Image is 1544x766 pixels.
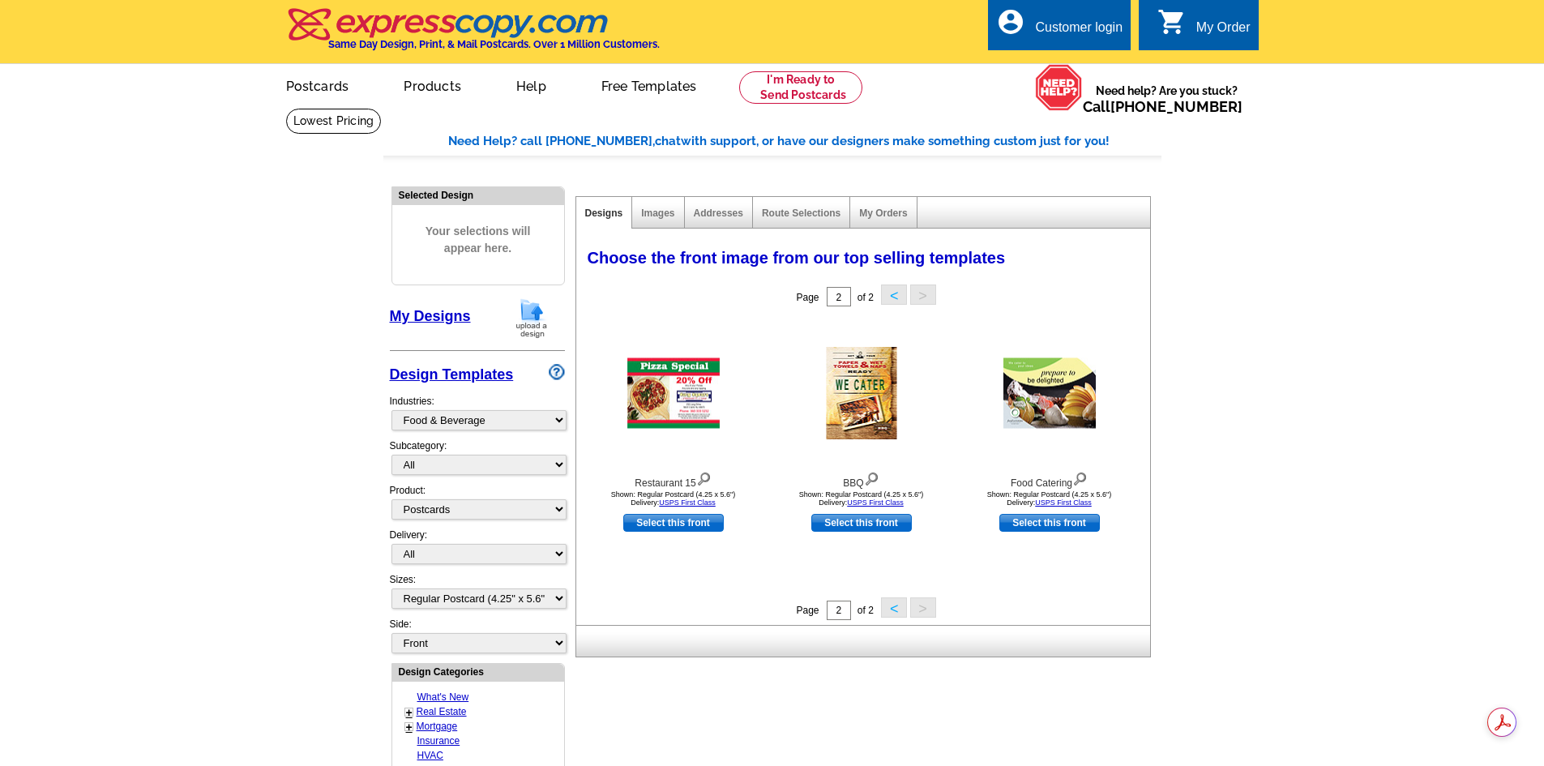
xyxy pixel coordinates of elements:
div: Customer login [1035,20,1123,43]
img: BBQ [826,347,896,439]
span: chat [655,134,681,148]
div: Need Help? call [PHONE_NUMBER], with support, or have our designers make something custom just fo... [448,132,1161,151]
iframe: LiveChat chat widget [1316,715,1544,766]
a: Route Selections [762,208,840,219]
a: + [406,721,413,734]
a: My Orders [859,208,907,219]
div: Subcategory: [390,439,565,483]
div: Sizes: [390,572,565,617]
div: Product: [390,483,565,528]
img: view design details [696,469,712,486]
span: of 2 [858,292,874,303]
button: < [881,285,907,305]
i: shopping_cart [1157,7,1187,36]
img: view design details [864,469,879,486]
a: HVAC [417,750,443,761]
div: Delivery: [390,528,565,572]
span: Page [796,292,819,303]
div: Shown: Regular Postcard (4.25 x 5.6") Delivery: [772,490,951,507]
a: Products [378,66,487,104]
a: Designs [585,208,623,219]
a: Addresses [694,208,743,219]
button: < [881,597,907,618]
span: Call [1083,98,1242,115]
i: account_circle [996,7,1025,36]
button: > [910,597,936,618]
a: Same Day Design, Print, & Mail Postcards. Over 1 Million Customers. [286,19,660,50]
img: help [1035,64,1083,111]
a: Mortgage [417,721,458,732]
span: Choose the front image from our top selling templates [588,249,1006,267]
a: USPS First Class [1035,499,1092,507]
img: Food Catering [1003,358,1096,429]
a: My Designs [390,308,471,324]
div: BBQ [772,469,951,490]
a: account_circle Customer login [996,18,1123,38]
span: Need help? Are you stuck? [1083,83,1251,115]
a: use this design [999,514,1100,532]
span: of 2 [858,605,874,616]
a: USPS First Class [847,499,904,507]
img: design-wizard-help-icon.png [549,364,565,380]
span: Page [796,605,819,616]
a: Insurance [417,735,460,747]
a: Real Estate [417,706,467,717]
a: [PHONE_NUMBER] [1110,98,1242,115]
div: Selected Design [392,187,564,203]
a: use this design [811,514,912,532]
div: Design Categories [392,664,564,679]
a: Design Templates [390,366,514,383]
a: USPS First Class [659,499,716,507]
span: Your selections will appear here. [404,207,552,273]
img: upload-design [511,297,553,339]
a: Free Templates [575,66,723,104]
a: use this design [623,514,724,532]
a: Postcards [260,66,375,104]
div: Industries: [390,386,565,439]
img: view design details [1072,469,1088,486]
div: Restaurant 15 [584,469,763,490]
div: Shown: Regular Postcard (4.25 x 5.6") Delivery: [584,490,763,507]
div: My Order [1196,20,1251,43]
img: Restaurant 15 [627,358,720,429]
h4: Same Day Design, Print, & Mail Postcards. Over 1 Million Customers. [328,38,660,50]
a: Images [641,208,674,219]
button: > [910,285,936,305]
div: Side: [390,617,565,655]
a: shopping_cart My Order [1157,18,1251,38]
a: What's New [417,691,469,703]
div: Food Catering [960,469,1139,490]
div: Shown: Regular Postcard (4.25 x 5.6") Delivery: [960,490,1139,507]
a: Help [490,66,572,104]
a: + [406,706,413,719]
